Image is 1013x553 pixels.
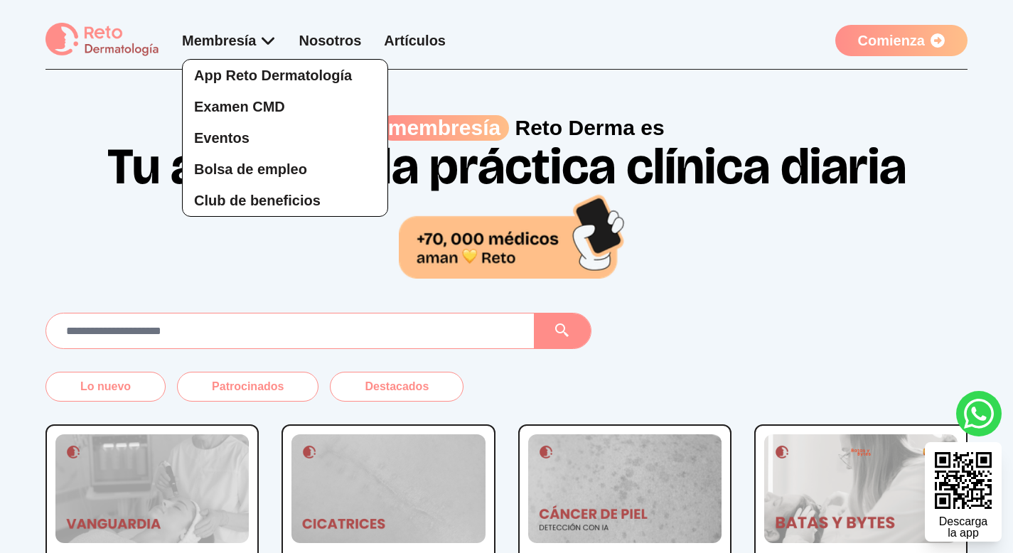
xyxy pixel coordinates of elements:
[183,154,387,185] a: Bolsa de empleo
[194,68,352,83] span: App Reto Dermatología
[528,434,722,543] img: La inteligencia artificial en la detección del cáncer de piel: ¿promesa o desafío para la práctic...
[380,115,509,141] span: membresía
[45,372,166,402] button: Lo nuevo
[183,91,387,122] a: Examen CMD
[183,122,387,154] a: Eventos
[177,372,318,402] button: Patrocinados
[182,31,277,50] div: Membresía
[45,23,159,58] img: logo Reto dermatología
[194,161,307,177] span: Bolsa de empleo
[291,434,485,543] img: Cicatrices que cuentan historias: un análisis bioético de la experiencia trans y de género diverso
[194,193,321,208] span: Club de beneficios
[939,516,987,539] div: Descarga la app
[384,33,446,48] a: Artículos
[194,130,250,146] span: Eventos
[52,141,962,278] h1: Tu aliada en la práctica clínica diaria
[956,391,1002,436] a: whatsapp button
[183,60,387,91] a: App Reto Dermatología
[299,33,362,48] a: Nosotros
[835,25,968,56] a: Comienza
[183,185,387,216] a: Club de beneficios
[330,372,463,402] button: Destacados
[55,434,249,543] img: Dermatología en la vanguardia: avances que redefinen el futuro del cuidado de la piel
[45,115,968,141] p: La Reto Derma es
[399,192,626,278] img: 70,000 médicos aman Reto
[764,434,958,543] img: Navegando la nueva era de la medicina digital: conozca la iniciativa “Batas y Bytes”
[194,99,285,114] span: Examen CMD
